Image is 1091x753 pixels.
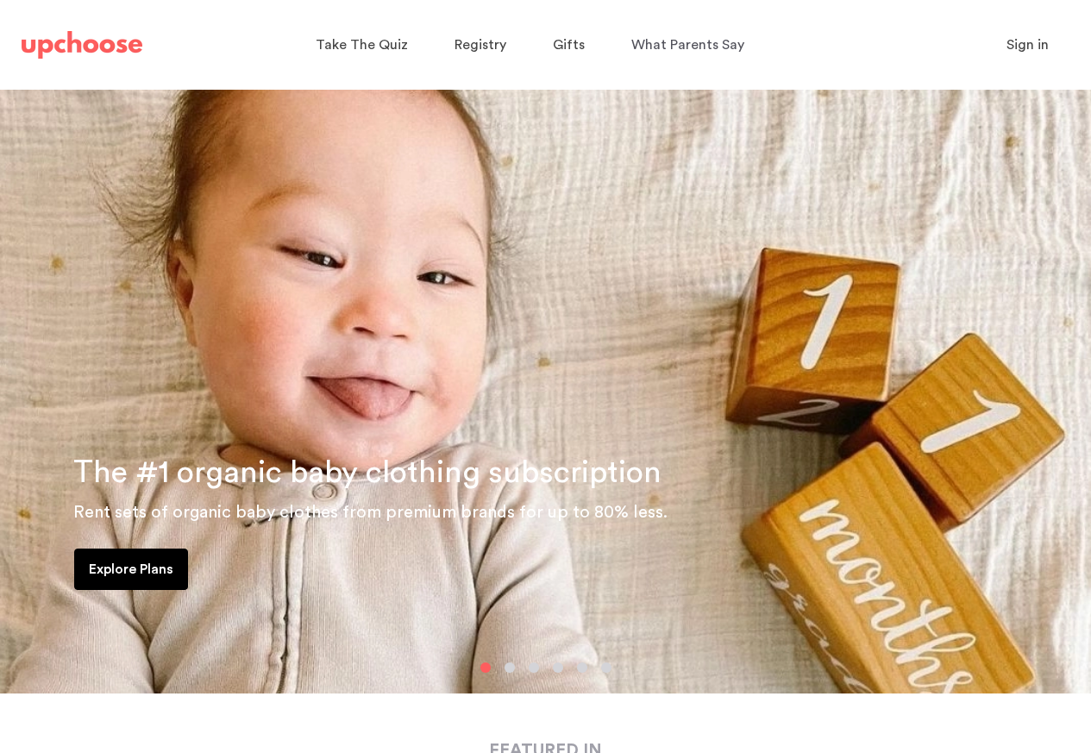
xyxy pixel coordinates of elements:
[985,28,1070,62] button: Sign in
[316,28,413,62] a: Take The Quiz
[455,28,511,62] a: Registry
[553,38,585,52] span: Gifts
[73,499,1070,526] p: Rent sets of organic baby clothes from premium brands for up to 80% less.
[455,38,506,52] span: Registry
[1006,38,1049,52] span: Sign in
[553,28,590,62] a: Gifts
[22,28,142,63] a: UpChoose
[22,31,142,59] img: UpChoose
[631,38,744,52] span: What Parents Say
[74,549,188,590] a: Explore Plans
[73,457,661,488] span: The #1 organic baby clothing subscription
[89,559,173,580] p: Explore Plans
[316,38,408,52] span: Take The Quiz
[631,28,749,62] a: What Parents Say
